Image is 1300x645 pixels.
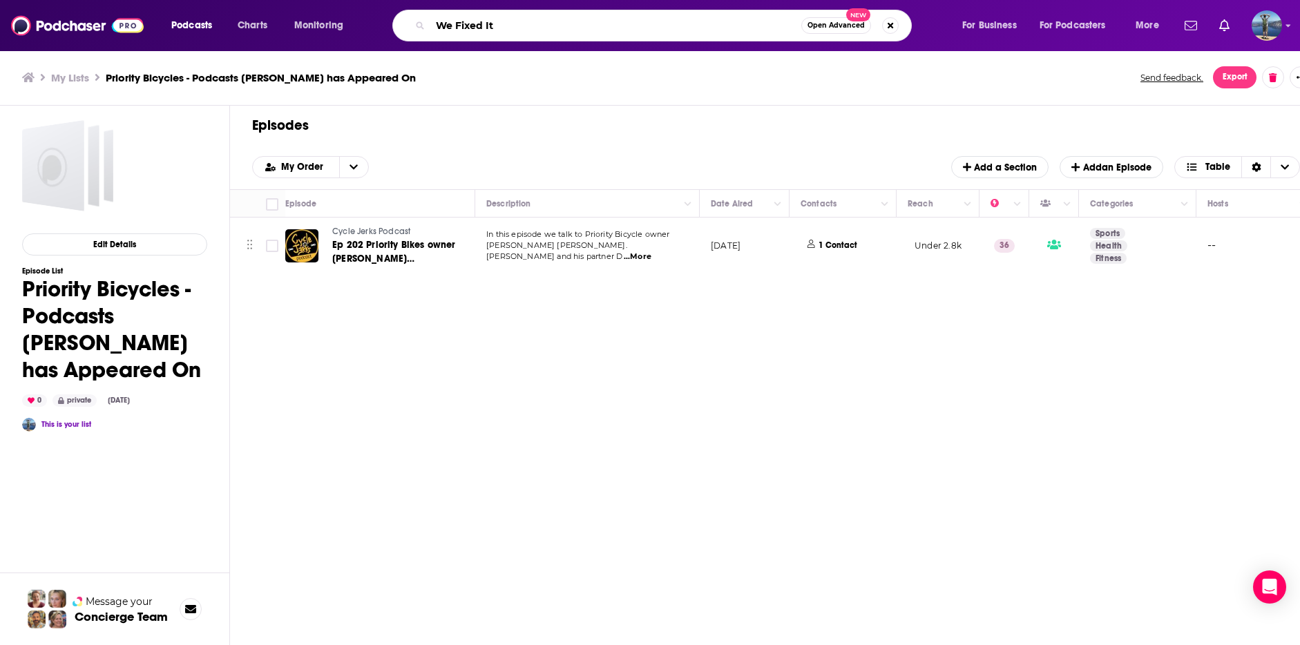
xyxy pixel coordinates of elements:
[963,162,1037,173] span: Add a Section
[1090,240,1127,251] a: Health
[1252,10,1282,41] img: User Profile
[238,16,267,35] span: Charts
[281,162,328,172] span: My Order
[266,240,278,252] span: Toggle select row
[1253,570,1286,604] div: Open Intercom Messenger
[52,394,97,407] div: private
[951,156,1049,178] button: Add a Section
[405,10,925,41] div: Search podcasts, credits, & more...
[332,238,476,266] a: Ep 202 Priority Bikes owner [PERSON_NAME] [PERSON_NAME]
[1176,195,1193,212] button: Column Actions
[106,71,416,84] h3: Priority Bicycles - Podcasts [PERSON_NAME] has Appeared On
[1009,195,1026,212] button: Column Actions
[339,157,368,177] button: open menu
[75,610,168,624] h3: Concierge Team
[22,267,207,276] h3: Episode List
[285,195,316,212] div: Episode
[332,226,476,238] a: Cycle Jerks Podcast
[1223,73,1248,82] span: Export
[1126,15,1176,37] button: open menu
[486,240,627,261] span: [PERSON_NAME] [PERSON_NAME]. [PERSON_NAME] and his partner D
[430,15,801,37] input: Search podcasts, credits, & more...
[959,195,976,212] button: Column Actions
[1241,157,1270,177] div: Sort Direction
[1090,228,1125,239] a: Sports
[22,276,207,383] h1: Priority Bicycles - Podcasts [PERSON_NAME] has Appeared On
[22,120,113,211] a: Priority Bicycles - Podcasts Connor has Appeared On
[1213,66,1256,88] button: Show More Button
[1060,156,1163,178] button: Addan Episode
[41,420,91,429] a: This is your list
[11,12,144,39] img: Podchaser - Follow, Share and Rate Podcasts
[807,22,865,29] span: Open Advanced
[1205,162,1230,172] span: Table
[1059,195,1076,212] button: Column Actions
[171,16,212,35] span: Podcasts
[162,15,230,37] button: open menu
[253,162,339,172] button: open menu
[1179,14,1203,37] a: Show notifications dropdown
[1214,14,1235,37] a: Show notifications dropdown
[245,235,254,256] button: Move
[994,239,1015,253] p: 36
[846,8,871,21] span: New
[819,240,857,251] p: 1 Contact
[624,251,651,262] span: ...More
[86,595,153,608] span: Message your
[711,240,740,251] p: [DATE]
[1136,16,1159,35] span: More
[294,16,343,35] span: Monitoring
[22,418,36,432] img: matt44812
[1090,253,1127,264] a: Fitness
[22,394,47,407] div: 0
[28,590,46,608] img: Sydney Profile
[1071,162,1151,173] span: Add an Episode
[1031,15,1126,37] button: open menu
[332,227,410,236] span: Cycle Jerks Podcast
[48,610,66,628] img: Barbara Profile
[877,195,893,212] button: Column Actions
[102,395,135,406] div: [DATE]
[1252,10,1282,41] span: Logged in as matt44812
[22,233,207,256] button: Edit Details
[801,17,871,34] button: Open AdvancedNew
[252,156,369,178] h2: Choose List sort
[962,16,1017,35] span: For Business
[486,229,669,239] span: In this episode we talk to Priority Bicycle owner
[915,240,962,251] span: Under 2.8k
[229,15,276,37] a: Charts
[680,195,696,212] button: Column Actions
[1252,10,1282,41] button: Show profile menu
[801,226,868,266] button: 1 Contact
[953,15,1034,37] button: open menu
[28,610,46,628] img: Jon Profile
[252,117,1289,134] h1: Episodes
[285,15,361,37] button: open menu
[51,71,89,84] a: My Lists
[332,239,456,278] span: Ep 202 Priority Bikes owner [PERSON_NAME] [PERSON_NAME]
[1136,72,1207,84] button: Send feedback.
[770,195,786,212] button: Column Actions
[1040,16,1106,35] span: For Podcasters
[48,590,66,608] img: Jules Profile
